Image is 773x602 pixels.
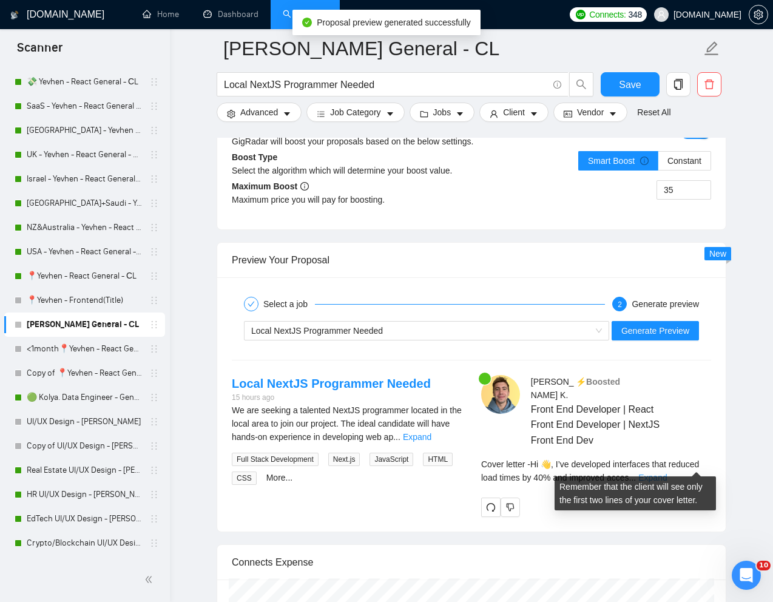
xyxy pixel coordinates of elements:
button: dislike [501,498,520,517]
a: [GEOGRAPHIC_DATA]+Saudi - Yevhen - React General - СL [27,191,142,215]
button: barsJob Categorycaret-down [306,103,404,122]
img: upwork-logo.png [576,10,586,19]
span: 10 [757,561,771,570]
span: [PERSON_NAME] K . [531,377,574,400]
span: HTML [423,453,453,466]
span: info-circle [553,81,561,89]
button: delete [697,72,721,96]
span: holder [149,77,159,87]
div: Select the algorithm which will determine your boost value. [232,164,471,177]
span: holder [149,490,159,499]
span: check [248,300,255,308]
button: copy [666,72,690,96]
a: [PERSON_NAME] General - СL [27,313,142,337]
b: Maximum Boost [232,181,309,191]
span: holder [149,101,159,111]
span: holder [149,368,159,378]
span: user [657,10,666,19]
input: Search Freelance Jobs... [224,77,548,92]
span: idcard [564,109,572,118]
span: JavaScript [370,453,413,466]
button: setting [749,5,768,24]
a: searchScanner [283,9,328,19]
span: Proposal preview generated successfully [317,18,471,27]
button: redo [481,498,501,517]
span: holder [149,465,159,475]
span: caret-down [530,109,538,118]
div: GigRadar will boost your proposals based on the below settings. [232,135,592,148]
div: 15 hours ago [232,392,431,404]
div: We are seeking a talented NextJS programmer located in the local area to join our project. The id... [232,404,462,444]
span: holder [149,247,159,257]
span: Local NextJS Programmer Needed [251,326,383,336]
a: Reset All [637,106,670,119]
span: info-circle [300,182,309,191]
div: Connects Expense [232,545,711,580]
span: check-circle [302,18,312,27]
a: HR UI/UX Design - [PERSON_NAME] [27,482,142,507]
a: Crypto/Blockchain UI/UX Design - [PERSON_NAME] [27,531,142,555]
span: Smart Boost [588,156,649,166]
span: folder [420,109,428,118]
a: NZ&Australia - Yevhen - React General - СL [27,215,142,240]
span: dislike [506,502,515,512]
a: SaaS - Yevhen - React General - СL [27,94,142,118]
span: info-circle [640,157,649,165]
a: setting [749,10,768,19]
a: More... [266,473,293,482]
span: We are seeking a talented NextJS programmer located in the local area to join our project. The id... [232,405,462,442]
button: idcardVendorcaret-down [553,103,627,122]
span: redo [482,502,500,512]
span: Vendor [577,106,604,119]
a: Copy of 📍Yevhen - React General - СL [27,361,142,385]
a: UI/UX Design - [PERSON_NAME] [27,410,142,434]
span: double-left [144,573,157,586]
div: Remember that the client will see only the first two lines of your cover letter. [555,476,716,510]
a: Expand [403,432,431,442]
span: caret-down [283,109,291,118]
span: 348 [629,8,642,21]
button: userClientcaret-down [479,103,549,122]
span: Generate Preview [621,324,689,337]
a: homeHome [143,9,179,19]
span: ... [393,432,400,442]
span: Cover letter - Hi 👋, I’ve developed interfaces that reduced load times by 40% and improved acces [481,459,699,482]
span: setting [227,109,235,118]
span: edit [704,41,720,56]
div: Maximum price you will pay for boosting. [232,193,471,206]
span: Advanced [240,106,278,119]
b: Boost Type [232,152,277,162]
span: holder [149,344,159,354]
button: settingAdvancedcaret-down [217,103,302,122]
div: Generate preview [632,297,699,311]
img: c1iyAifsigyTDdmuq6eRcPf916se80yb17qAnDqJJ3qGj1yquzxbcwwZ8sEDCO_MFk [481,375,520,414]
span: user [490,109,498,118]
span: CSS [232,472,257,485]
span: Connects: [589,8,626,21]
span: copy [667,79,690,90]
a: USA - Yevhen - React General - СL [27,240,142,264]
span: holder [149,538,159,548]
span: Client [503,106,525,119]
span: Next.js [328,453,360,466]
a: 💸 Yevhen - React General - СL [27,70,142,94]
span: Job Category [330,106,380,119]
button: Save [601,72,660,96]
span: Constant [667,156,701,166]
span: holder [149,223,159,232]
a: 📍Yevhen - Frontend(Title) [27,288,142,313]
span: holder [149,150,159,160]
a: Real Estate UI/UX Design - [PERSON_NAME] [27,458,142,482]
span: caret-down [609,109,617,118]
span: holder [149,174,159,184]
span: holder [149,417,159,427]
span: holder [149,198,159,208]
span: Front End Developer | React Front End Developer | NextJS Front End Dev [531,402,675,447]
span: New [709,249,726,259]
a: Fintech UI/UX Design - [PERSON_NAME] [27,555,142,580]
span: setting [749,10,768,19]
span: Jobs [433,106,451,119]
span: delete [698,79,721,90]
span: 2 [618,300,622,309]
span: bars [317,109,325,118]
